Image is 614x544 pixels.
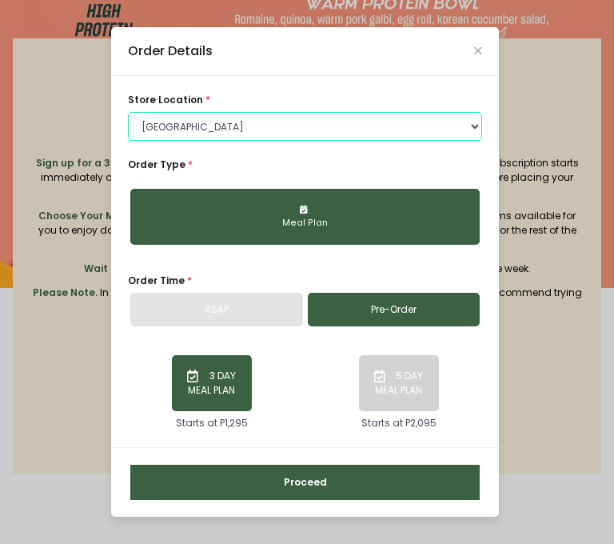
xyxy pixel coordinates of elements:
[172,355,252,411] button: 3 DAY MEAL PLAN
[361,416,437,430] div: Starts at P2,095
[130,189,480,245] button: Meal Plan
[130,465,480,500] button: Proceed
[128,93,203,106] span: store location
[128,158,185,171] span: Order Type
[176,416,248,430] div: Starts at P1,295
[141,217,469,230] div: Meal Plan
[359,355,439,411] button: 5 DAY MEAL PLAN
[128,274,185,287] span: Order Time
[474,47,482,55] button: Close
[128,42,213,61] div: Order Details
[308,293,480,326] a: Pre-Order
